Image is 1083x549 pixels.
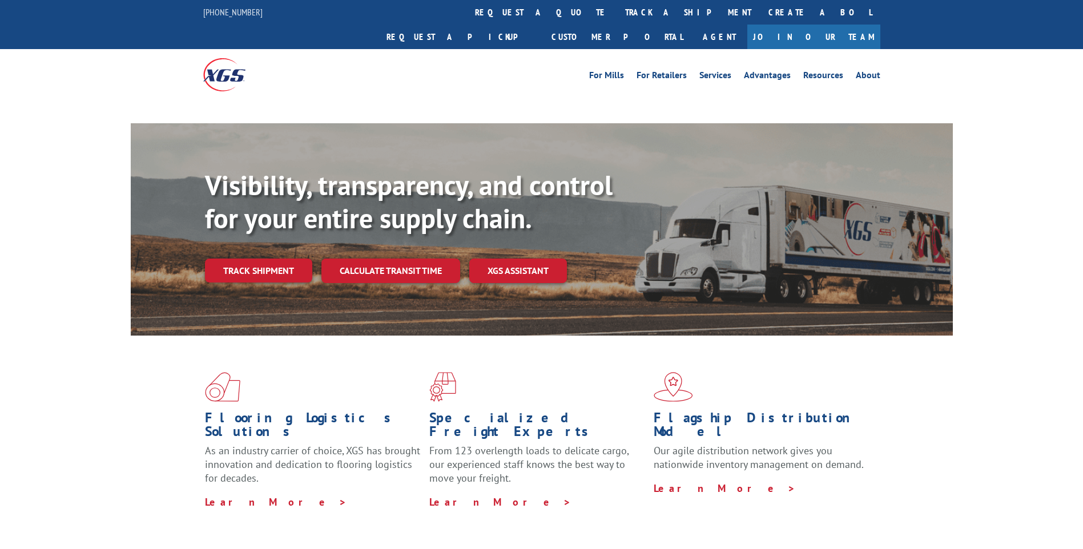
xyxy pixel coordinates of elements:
a: [PHONE_NUMBER] [203,6,263,18]
a: Agent [691,25,747,49]
a: Resources [803,71,843,83]
a: Track shipment [205,259,312,282]
a: About [856,71,880,83]
p: From 123 overlength loads to delicate cargo, our experienced staff knows the best way to move you... [429,444,645,495]
h1: Flagship Distribution Model [654,411,869,444]
span: As an industry carrier of choice, XGS has brought innovation and dedication to flooring logistics... [205,444,420,485]
a: For Retailers [637,71,687,83]
span: Our agile distribution network gives you nationwide inventory management on demand. [654,444,864,471]
a: Join Our Team [747,25,880,49]
a: Calculate transit time [321,259,460,283]
a: Request a pickup [378,25,543,49]
a: Learn More > [205,495,347,508]
h1: Flooring Logistics Solutions [205,411,421,444]
a: Customer Portal [543,25,691,49]
a: Learn More > [654,482,796,495]
b: Visibility, transparency, and control for your entire supply chain. [205,167,613,236]
a: XGS ASSISTANT [469,259,567,283]
a: Advantages [744,71,791,83]
a: For Mills [589,71,624,83]
img: xgs-icon-flagship-distribution-model-red [654,372,693,402]
a: Services [699,71,731,83]
img: xgs-icon-total-supply-chain-intelligence-red [205,372,240,402]
img: xgs-icon-focused-on-flooring-red [429,372,456,402]
h1: Specialized Freight Experts [429,411,645,444]
a: Learn More > [429,495,571,508]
